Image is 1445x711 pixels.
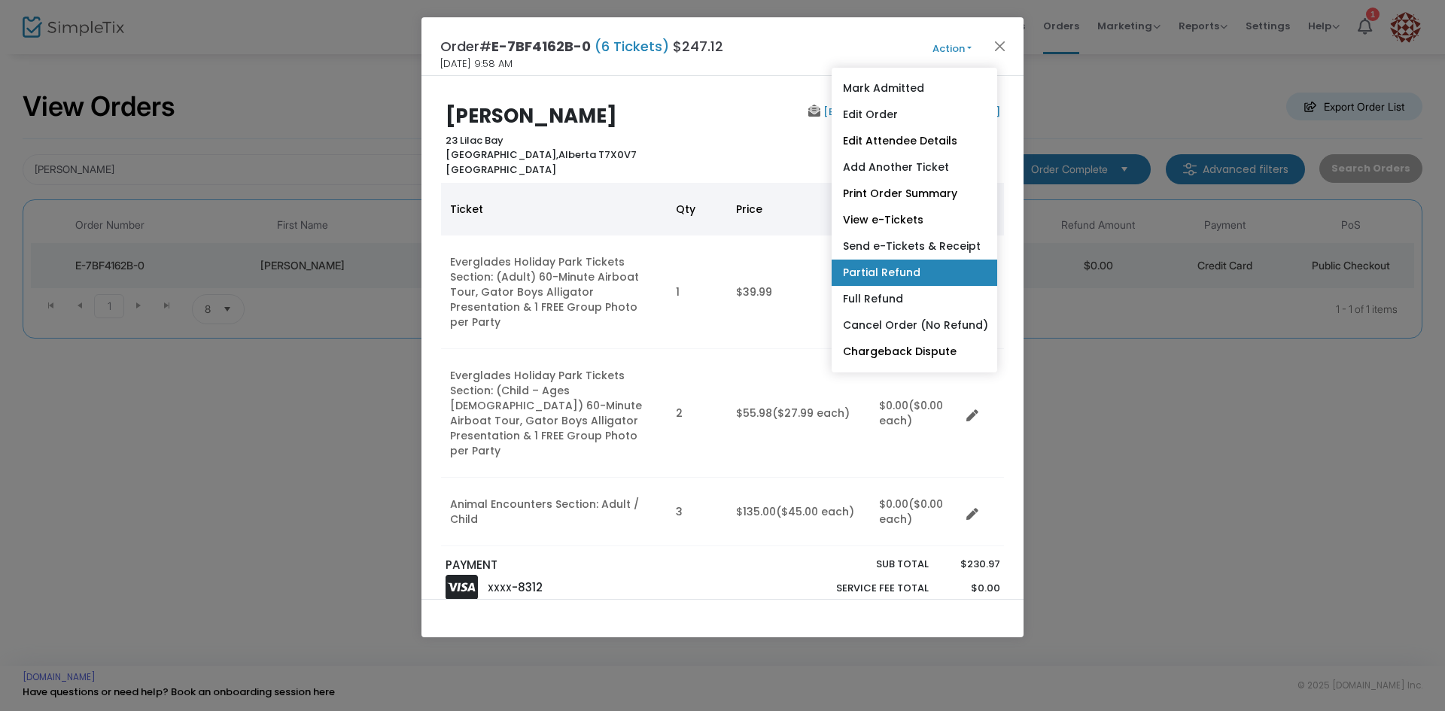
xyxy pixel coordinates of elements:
[667,183,727,235] th: Qty
[727,478,870,546] td: $135.00
[879,497,943,527] span: ($0.00 each)
[832,154,997,181] a: Add Another Ticket
[446,147,558,162] span: [GEOGRAPHIC_DATA],
[727,349,870,478] td: $55.98
[943,581,999,596] p: $0.00
[776,504,854,519] span: ($45.00 each)
[512,579,543,595] span: -8312
[832,128,997,154] a: Edit Attendee Details
[441,478,667,546] td: Animal Encounters Section: Adult / Child
[488,582,512,594] span: XXXX
[667,349,727,478] td: 2
[832,339,997,365] a: Chargeback Dispute
[440,36,723,56] h4: Order# $247.12
[943,557,999,572] p: $230.97
[491,37,591,56] span: E-7BF4162B-0
[990,36,1010,56] button: Close
[832,260,997,286] a: Partial Refund
[667,235,727,349] td: 1
[446,557,716,574] p: PAYMENT
[801,557,929,572] p: Sub total
[870,478,960,546] td: $0.00
[727,235,870,349] td: $39.99
[801,581,929,596] p: Service Fee Total
[832,312,997,339] a: Cancel Order (No Refund)
[832,102,997,128] a: Edit Order
[441,183,667,235] th: Ticket
[832,181,997,207] a: Print Order Summary
[441,235,667,349] td: Everglades Holiday Park Tickets Section: (Adult) 60-Minute Airboat Tour, Gator Boys Alligator Pre...
[667,478,727,546] td: 3
[440,56,513,71] span: [DATE] 9:58 AM
[772,406,850,421] span: ($27.99 each)
[727,183,870,235] th: Price
[446,133,637,177] b: 23 Lilac Bay Alberta T7X0V7 [GEOGRAPHIC_DATA]
[832,207,997,233] a: View e-Tickets
[907,41,997,57] button: Action
[832,75,997,102] a: Mark Admitted
[441,349,667,478] td: Everglades Holiday Park Tickets Section: (Child – Ages [DEMOGRAPHIC_DATA]) 60-Minute Airboat Tour...
[879,398,943,428] span: ($0.00 each)
[832,233,997,260] a: Send e-Tickets & Receipt
[441,183,1004,546] div: Data table
[591,37,673,56] span: (6 Tickets)
[870,349,960,478] td: $0.00
[832,286,997,312] a: Full Refund
[446,102,617,129] b: [PERSON_NAME]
